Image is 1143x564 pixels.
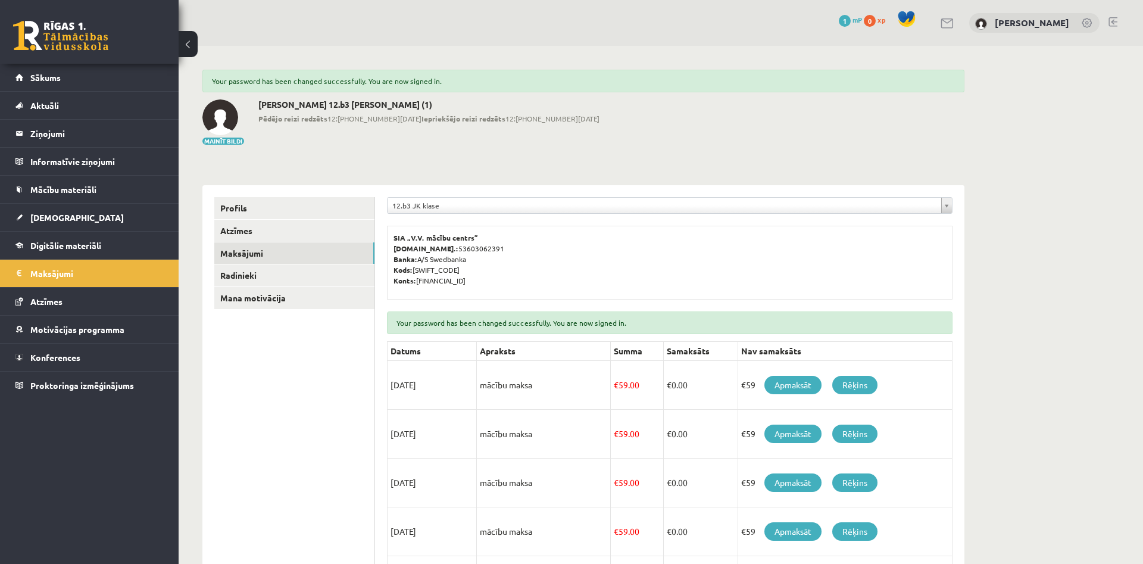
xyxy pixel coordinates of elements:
[832,473,877,492] a: Rēķins
[15,232,164,259] a: Digitālie materiāli
[663,361,738,410] td: 0.00
[214,197,374,219] a: Profils
[864,15,876,27] span: 0
[832,425,877,443] a: Rēķins
[663,507,738,556] td: 0.00
[764,425,822,443] a: Apmaksāt
[663,342,738,361] th: Samaksāts
[839,15,851,27] span: 1
[667,526,672,537] span: €
[832,376,877,394] a: Rēķins
[388,361,477,410] td: [DATE]
[388,410,477,459] td: [DATE]
[388,342,477,361] th: Datums
[15,204,164,231] a: [DEMOGRAPHIC_DATA]
[202,70,964,92] div: Your password has been changed successfully. You are now signed in.
[388,198,952,213] a: 12.b3 JK klase
[30,120,164,147] legend: Ziņojumi
[611,410,664,459] td: 59.00
[394,244,458,253] b: [DOMAIN_NAME].:
[663,410,738,459] td: 0.00
[667,477,672,488] span: €
[30,260,164,287] legend: Maksājumi
[258,99,599,110] h2: [PERSON_NAME] 12.b3 [PERSON_NAME] (1)
[611,342,664,361] th: Summa
[15,372,164,399] a: Proktoringa izmēģinājums
[477,459,611,507] td: mācību maksa
[477,342,611,361] th: Apraksts
[864,15,891,24] a: 0 xp
[15,316,164,343] a: Motivācijas programma
[30,352,80,363] span: Konferences
[667,379,672,390] span: €
[394,265,413,275] b: Kods:
[388,459,477,507] td: [DATE]
[214,220,374,242] a: Atzīmes
[611,507,664,556] td: 59.00
[614,428,619,439] span: €
[30,296,63,307] span: Atzīmes
[214,287,374,309] a: Mana motivācija
[667,428,672,439] span: €
[388,507,477,556] td: [DATE]
[30,212,124,223] span: [DEMOGRAPHIC_DATA]
[394,276,416,285] b: Konts:
[30,184,96,195] span: Mācību materiāli
[477,361,611,410] td: mācību maksa
[764,473,822,492] a: Apmaksāt
[214,242,374,264] a: Maksājumi
[975,18,987,30] img: Jēkabs Zelmenis
[394,233,479,242] b: SIA „V.V. mācību centrs”
[30,148,164,175] legend: Informatīvie ziņojumi
[738,459,952,507] td: €59
[202,99,238,135] img: Jēkabs Zelmenis
[839,15,862,24] a: 1 mP
[738,410,952,459] td: €59
[477,507,611,556] td: mācību maksa
[614,526,619,537] span: €
[614,477,619,488] span: €
[30,72,61,83] span: Sākums
[477,410,611,459] td: mācību maksa
[394,232,946,286] p: 53603062391 A/S Swedbanka [SWIFT_CODE] [FINANCIAL_ID]
[663,459,738,507] td: 0.00
[30,324,124,335] span: Motivācijas programma
[614,379,619,390] span: €
[13,21,108,51] a: Rīgas 1. Tālmācības vidusskola
[738,361,952,410] td: €59
[30,240,101,251] span: Digitālie materiāli
[611,459,664,507] td: 59.00
[387,311,952,334] div: Your password has been changed successfully. You are now signed in.
[738,342,952,361] th: Nav samaksāts
[877,15,885,24] span: xp
[764,376,822,394] a: Apmaksāt
[15,288,164,315] a: Atzīmes
[15,260,164,287] a: Maksājumi
[202,138,244,145] button: Mainīt bildi
[258,114,327,123] b: Pēdējo reizi redzēts
[995,17,1069,29] a: [PERSON_NAME]
[15,344,164,371] a: Konferences
[15,176,164,203] a: Mācību materiāli
[764,522,822,541] a: Apmaksāt
[394,254,417,264] b: Banka:
[392,198,936,213] span: 12.b3 JK klase
[852,15,862,24] span: mP
[15,120,164,147] a: Ziņojumi
[30,380,134,391] span: Proktoringa izmēģinājums
[15,64,164,91] a: Sākums
[15,148,164,175] a: Informatīvie ziņojumi
[30,100,59,111] span: Aktuāli
[611,361,664,410] td: 59.00
[15,92,164,119] a: Aktuāli
[214,264,374,286] a: Radinieki
[258,113,599,124] span: 12:[PHONE_NUMBER][DATE] 12:[PHONE_NUMBER][DATE]
[832,522,877,541] a: Rēķins
[738,507,952,556] td: €59
[421,114,505,123] b: Iepriekšējo reizi redzēts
